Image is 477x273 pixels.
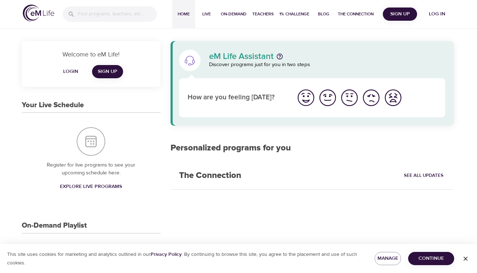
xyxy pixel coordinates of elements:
span: Teachers [252,10,274,18]
h3: Your Live Schedule [22,101,84,109]
span: Continue [414,254,448,263]
p: Welcome to eM Life! [30,50,152,59]
span: Login [62,67,79,76]
img: ok [340,88,359,108]
span: Live [198,10,215,18]
p: Discover programs just for you in two steps [209,61,446,69]
a: Explore Live Programs [57,180,125,193]
h2: The Connection [171,162,250,189]
span: Log in [423,10,451,19]
p: How are you feeling [DATE]? [188,93,286,103]
a: Privacy Policy [151,251,182,258]
span: Sign Up [386,10,414,19]
img: eM Life Assistant [184,55,196,66]
img: worst [383,88,403,108]
button: Sign Up [383,8,417,21]
span: The Connection [338,10,374,18]
a: See All Updates [402,170,445,181]
button: I'm feeling bad [360,87,382,109]
img: good [318,88,338,108]
h3: On-Demand Playlist [22,222,87,230]
span: See All Updates [404,172,443,180]
span: Home [175,10,192,18]
p: eM Life Assistant [209,52,274,61]
span: Blog [315,10,332,18]
button: Log in [420,8,454,21]
img: Your Live Schedule [77,127,105,156]
h2: Personalized programs for you [171,143,454,153]
img: great [296,88,316,108]
button: Manage [375,252,401,265]
img: logo [23,5,54,21]
button: I'm feeling good [317,87,339,109]
img: bad [361,88,381,108]
span: On-Demand [221,10,247,18]
a: Sign Up [92,65,123,78]
button: Continue [408,252,454,265]
span: Explore Live Programs [60,182,122,191]
button: Login [59,65,82,78]
span: Sign Up [98,67,117,76]
input: Find programs, teachers, etc... [78,6,157,22]
button: I'm feeling great [295,87,317,109]
span: 1% Challenge [279,10,309,18]
button: I'm feeling worst [382,87,404,109]
p: Register for live programs to see your upcoming schedule here. [36,161,146,177]
button: I'm feeling ok [339,87,360,109]
span: Manage [380,254,395,263]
